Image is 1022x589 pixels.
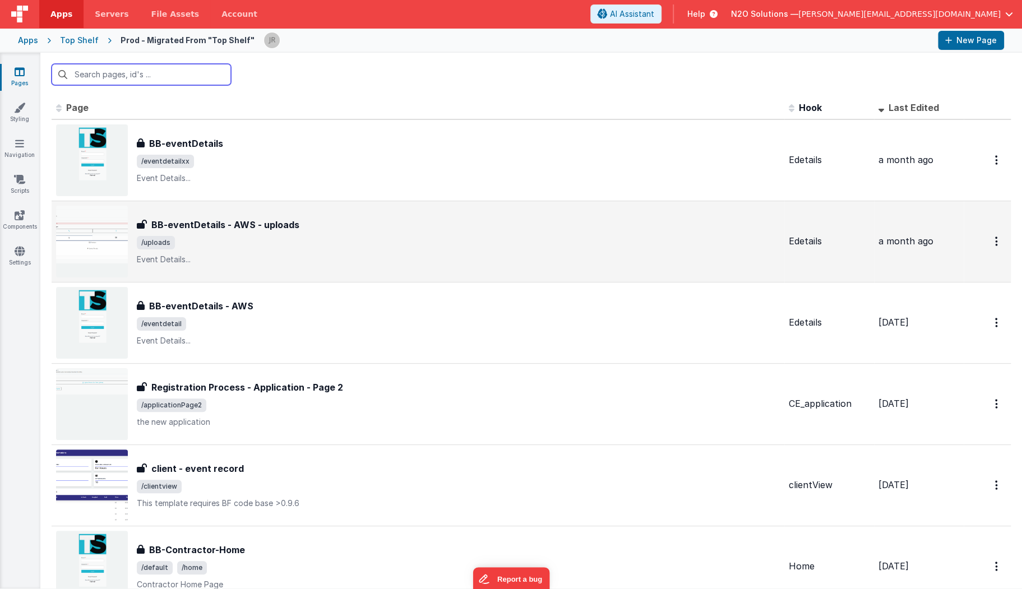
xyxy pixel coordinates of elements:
[137,254,780,265] p: Event Details...
[878,154,933,165] span: a month ago
[878,235,933,247] span: a month ago
[789,397,870,410] div: CE_application
[988,311,1006,334] button: Options
[137,398,206,412] span: /applicationPage2
[137,317,186,331] span: /eventdetail
[137,236,175,249] span: /uploads
[789,316,870,329] div: Edetails
[177,561,207,574] span: /home
[878,479,909,490] span: [DATE]
[789,560,870,573] div: Home
[18,35,38,46] div: Apps
[988,392,1006,415] button: Options
[50,8,72,20] span: Apps
[137,335,780,346] p: Event Details...
[149,299,253,313] h3: BB-eventDetails - AWS
[798,8,1001,20] span: [PERSON_NAME][EMAIL_ADDRESS][DOMAIN_NAME]
[731,8,798,20] span: N2O Solutions —
[988,474,1006,497] button: Options
[151,218,299,231] h3: BB-eventDetails - AWS - uploads
[878,398,909,409] span: [DATE]
[889,102,939,113] span: Last Edited
[878,317,909,328] span: [DATE]
[988,149,1006,171] button: Options
[878,560,909,572] span: [DATE]
[590,4,662,24] button: AI Assistant
[137,561,173,574] span: /default
[95,8,128,20] span: Servers
[137,173,780,184] p: Event Details...
[789,479,870,491] div: clientView
[687,8,705,20] span: Help
[731,8,1013,20] button: N2O Solutions — [PERSON_NAME][EMAIL_ADDRESS][DOMAIN_NAME]
[137,480,182,493] span: /clientview
[151,462,244,475] h3: client - event record
[264,33,280,48] img: 7673832259734376a215dc8786de64cb
[789,235,870,248] div: Edetails
[151,8,200,20] span: File Assets
[789,154,870,166] div: Edetails
[137,416,780,428] p: the new application
[66,102,89,113] span: Page
[52,64,231,85] input: Search pages, id's ...
[121,35,255,46] div: Prod - Migrated From "Top Shelf"
[137,498,780,509] p: This template requires BF code base >0.9.6
[151,381,343,394] h3: Registration Process - Application - Page 2
[988,555,1006,578] button: Options
[149,543,245,556] h3: BB-Contractor-Home
[610,8,654,20] span: AI Assistant
[60,35,99,46] div: Top Shelf
[988,230,1006,253] button: Options
[137,155,194,168] span: /eventdetailxx
[149,137,223,150] h3: BB-eventDetails
[938,31,1004,50] button: New Page
[799,102,822,113] span: Hook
